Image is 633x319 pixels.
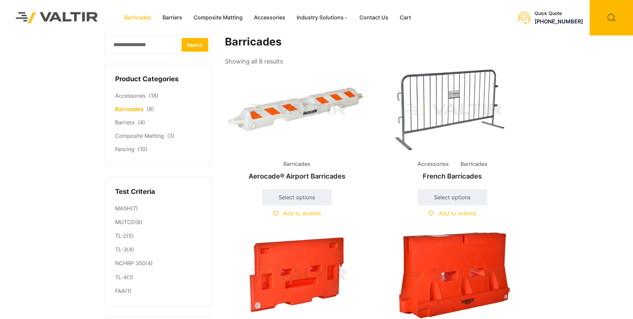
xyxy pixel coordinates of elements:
a: Cart [394,13,417,23]
a: Industry Solutions [291,13,354,23]
span: (3) [167,132,175,139]
a: Barriers [115,119,134,126]
a: BarricadesAerocade® Airport Barricades [225,67,369,184]
span: (8) [147,106,154,112]
a: Accessories [248,13,291,23]
div: Quick Quote [535,11,583,16]
a: Add to wishlist [428,210,477,217]
h2: Aerocade® Airport Barricades [225,169,369,184]
span: Barricades [278,159,315,169]
a: Select options for “Aerocade® Airport Barricades” [262,189,332,205]
a: Barriers [157,13,188,23]
h2: French Barricades [380,169,525,184]
a: [PHONE_NUMBER] [535,18,583,25]
a: Barricades [115,106,143,112]
li: (5) [115,229,201,243]
a: TL-4 [115,274,127,281]
p: Showing all 8 results [225,56,283,67]
img: Valtir Rentals [7,3,107,32]
a: Fencing [115,146,134,152]
a: Barricades [118,13,157,23]
li: (4) [115,243,201,257]
a: Composite Matting [115,132,164,139]
a: Accessories BarricadesFrench Barricades [380,67,525,184]
span: (18) [149,92,159,99]
a: MUTCD [115,219,135,225]
a: Select options for “French Barricades” [418,189,487,205]
button: Search [182,38,208,51]
span: Add to wishlist [283,210,321,217]
span: Accessories [412,159,454,169]
a: FAA [115,288,125,294]
li: (7) [115,202,201,215]
li: (1) [115,284,201,296]
span: Barricades [455,159,493,169]
a: TL-2 [115,232,126,239]
span: (10) [138,146,147,152]
h4: Test Criteria [115,187,201,197]
span: Add to wishlist [439,210,477,217]
li: (6) [115,216,201,229]
a: Contact Us [354,13,394,23]
a: Composite Matting [188,13,248,23]
a: MASH [115,205,131,212]
h4: Product Categories [115,74,201,84]
a: TL-3 [115,246,127,253]
h1: Barricades [225,35,525,48]
span: (4) [138,119,145,126]
a: NCHRP 350 [115,260,145,267]
li: (1) [115,271,201,284]
a: Accessories [115,92,145,99]
a: Add to wishlist [273,210,321,217]
li: (4) [115,257,201,271]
